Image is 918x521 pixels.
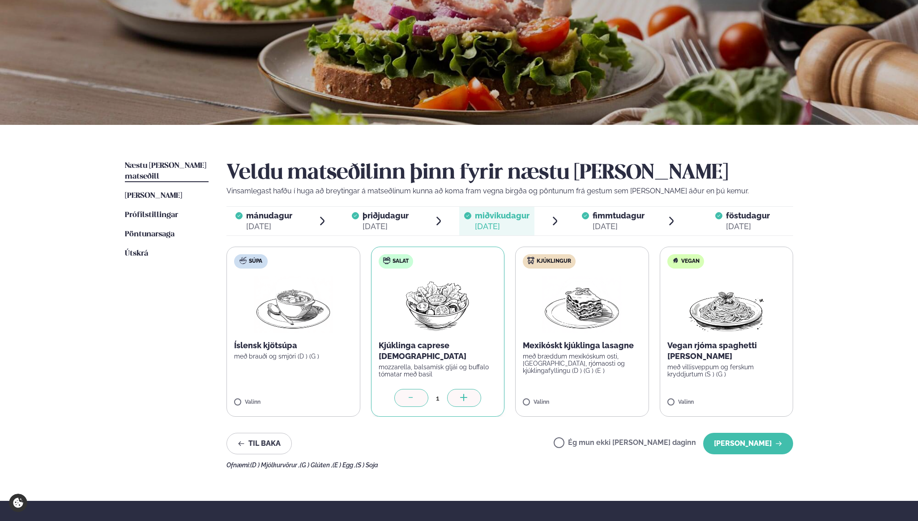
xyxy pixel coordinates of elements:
[681,258,700,265] span: Vegan
[363,211,409,220] span: þriðjudagur
[542,276,621,333] img: Lasagna.png
[9,494,27,512] a: Cookie settings
[249,258,262,265] span: Súpa
[667,340,786,362] p: Vegan rjóma spaghetti [PERSON_NAME]
[246,221,292,232] div: [DATE]
[125,191,182,201] a: [PERSON_NAME]
[226,433,292,454] button: Til baka
[593,221,645,232] div: [DATE]
[250,461,300,469] span: (D ) Mjólkurvörur ,
[125,211,178,219] span: Prófílstillingar
[667,363,786,378] p: með villisveppum og ferskum kryddjurtum (S ) (G )
[726,211,770,220] span: föstudagur
[234,353,353,360] p: með brauði og smjöri (D ) (G )
[593,211,645,220] span: fimmtudagur
[379,363,497,378] p: mozzarella, balsamísk gljái og buffalo tómatar með basil
[475,211,529,220] span: miðvikudagur
[527,257,534,264] img: chicken.svg
[523,340,641,351] p: Mexikóskt kjúklinga lasagne
[125,231,175,238] span: Pöntunarsaga
[234,340,353,351] p: Íslensk kjötsúpa
[300,461,333,469] span: (G ) Glúten ,
[703,433,793,454] button: [PERSON_NAME]
[125,192,182,200] span: [PERSON_NAME]
[687,276,766,333] img: Spagetti.png
[246,211,292,220] span: mánudagur
[125,248,148,259] a: Útskrá
[726,221,770,232] div: [DATE]
[428,393,447,403] div: 1
[537,258,571,265] span: Kjúklingur
[125,161,209,182] a: Næstu [PERSON_NAME] matseðill
[254,276,333,333] img: Soup.png
[363,221,409,232] div: [DATE]
[125,250,148,257] span: Útskrá
[125,162,206,180] span: Næstu [PERSON_NAME] matseðill
[125,210,178,221] a: Prófílstillingar
[383,257,390,264] img: salad.svg
[379,340,497,362] p: Kjúklinga caprese [DEMOGRAPHIC_DATA]
[398,276,477,333] img: Salad.png
[239,257,247,264] img: soup.svg
[356,461,378,469] span: (S ) Soja
[226,161,793,186] h2: Veldu matseðilinn þinn fyrir næstu [PERSON_NAME]
[672,257,679,264] img: Vegan.svg
[523,353,641,374] p: með bræddum mexíkóskum osti, [GEOGRAPHIC_DATA], rjómaosti og kjúklingafyllingu (D ) (G ) (E )
[393,258,409,265] span: Salat
[333,461,356,469] span: (E ) Egg ,
[226,461,793,469] div: Ofnæmi:
[226,186,793,196] p: Vinsamlegast hafðu í huga að breytingar á matseðlinum kunna að koma fram vegna birgða og pöntunum...
[475,221,529,232] div: [DATE]
[125,229,175,240] a: Pöntunarsaga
